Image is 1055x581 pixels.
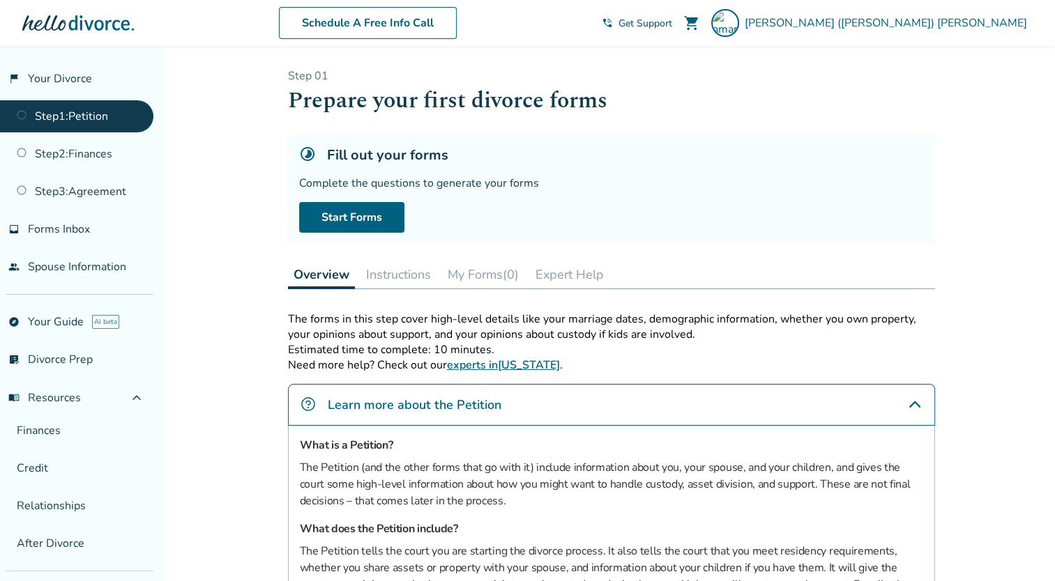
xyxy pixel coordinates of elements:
a: phone_in_talkGet Support [602,17,672,30]
button: My Forms(0) [442,261,524,288]
span: Resources [8,390,81,405]
p: The Petition (and the other forms that go with it) include information about you, your spouse, an... [300,459,923,509]
span: shopping_cart [683,15,700,31]
button: Overview [288,261,355,289]
div: Learn more about the Petition [288,384,935,426]
h1: Prepare your first divorce forms [288,84,935,118]
img: amanda.graves40@outlook.com [711,9,739,37]
span: phone_in_talk [602,17,613,29]
iframe: Chat Widget [985,514,1055,581]
p: Step 0 1 [288,68,935,84]
span: inbox [8,224,20,235]
button: Instructions [360,261,437,288]
a: Start Forms [299,202,404,233]
span: Get Support [618,17,672,30]
span: Forms Inbox [28,222,90,237]
span: expand_less [128,389,145,406]
a: Schedule A Free Info Call [279,7,457,39]
h5: Fill out your forms [327,146,448,164]
span: explore [8,316,20,327]
span: AI beta [92,315,119,329]
strong: What does the Petition include? [300,521,458,536]
p: The forms in this step cover high-level details like your marriage dates, demographic information... [288,311,935,342]
strong: What is a Petition? [300,437,393,453]
p: Estimated time to complete: 10 minutes. [288,342,935,357]
button: Expert Help [530,261,609,288]
div: Complete the questions to generate your forms [299,176,924,191]
span: list_alt_check [8,354,20,365]
p: Need more help? Check out our . [288,357,935,373]
h4: Learn more about the Petition [328,396,501,414]
span: [PERSON_NAME] ([PERSON_NAME]) [PERSON_NAME] [745,15,1033,31]
span: menu_book [8,392,20,403]
span: people [8,261,20,272]
img: Learn more about the Petition [300,396,317,412]
a: experts in[US_STATE] [447,357,560,373]
span: flag_2 [8,73,20,84]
